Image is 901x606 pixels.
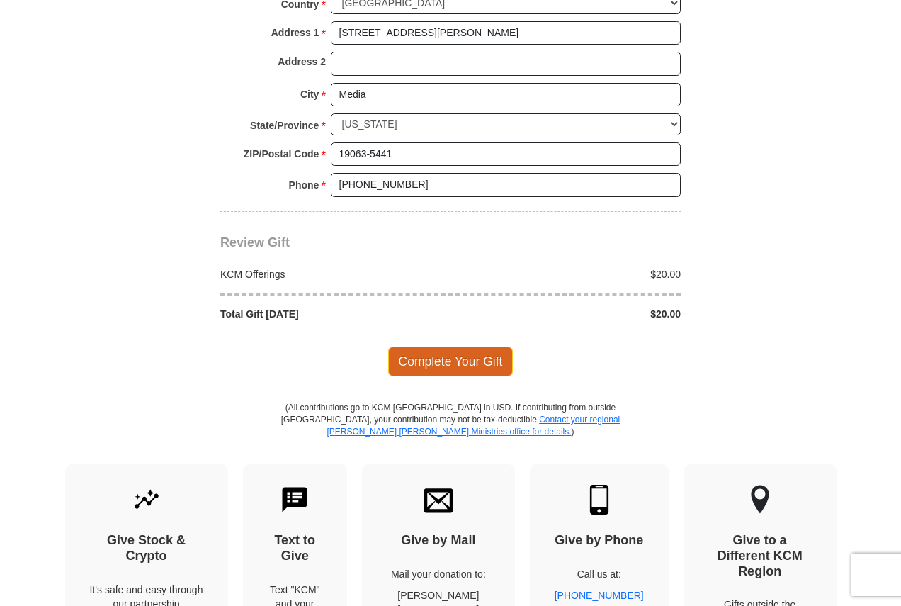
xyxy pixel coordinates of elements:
div: Total Gift [DATE] [213,307,451,321]
img: other-region [750,485,770,515]
strong: Address 2 [278,52,326,72]
strong: Address 1 [271,23,319,43]
h4: Give by Phone [555,533,644,549]
img: envelope.svg [424,485,453,515]
h4: Give Stock & Crypto [90,533,203,563]
img: give-by-stock.svg [132,485,161,515]
h4: Text to Give [268,533,323,563]
div: $20.00 [450,307,688,321]
span: Complete Your Gift [388,347,514,376]
h4: Give by Mail [387,533,490,549]
p: (All contributions go to KCM [GEOGRAPHIC_DATA] in USD. If contributing from outside [GEOGRAPHIC_D... [280,402,620,464]
strong: City [300,84,319,104]
img: text-to-give.svg [280,485,310,515]
a: [PHONE_NUMBER] [555,590,644,601]
h4: Give to a Different KCM Region [708,533,812,579]
strong: State/Province [250,116,319,135]
strong: Phone [289,175,319,195]
div: KCM Offerings [213,267,451,281]
span: Review Gift [220,235,290,249]
p: Mail your donation to: [387,567,490,581]
img: mobile.svg [584,485,614,515]
strong: ZIP/Postal Code [244,144,319,164]
p: Call us at: [555,567,644,581]
div: $20.00 [450,267,688,281]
